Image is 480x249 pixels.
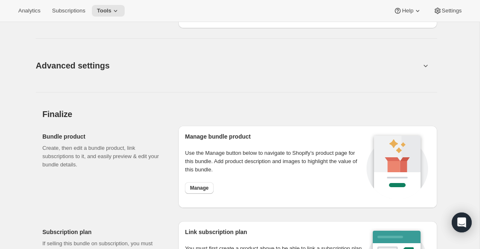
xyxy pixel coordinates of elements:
[402,7,413,14] span: Help
[185,132,364,141] h2: Manage bundle product
[13,5,45,17] button: Analytics
[442,7,462,14] span: Settings
[42,144,165,169] p: Create, then edit a bundle product, link subscriptions to it, and easily preview & edit your bund...
[42,228,165,236] h2: Subscription plan
[190,185,209,191] span: Manage
[185,228,366,236] h2: Link subscription plan
[52,7,85,14] span: Subscriptions
[452,212,472,232] div: Open Intercom Messenger
[185,149,364,174] p: Use the Manage button below to navigate to Shopify’s product page for this bundle. Add product de...
[42,132,165,141] h2: Bundle product
[97,7,111,14] span: Tools
[18,7,40,14] span: Analytics
[92,5,125,17] button: Tools
[36,59,110,72] span: Advanced settings
[389,5,426,17] button: Help
[185,182,214,194] button: Manage
[31,49,426,81] button: Advanced settings
[47,5,90,17] button: Subscriptions
[428,5,467,17] button: Settings
[42,109,437,119] h2: Finalize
